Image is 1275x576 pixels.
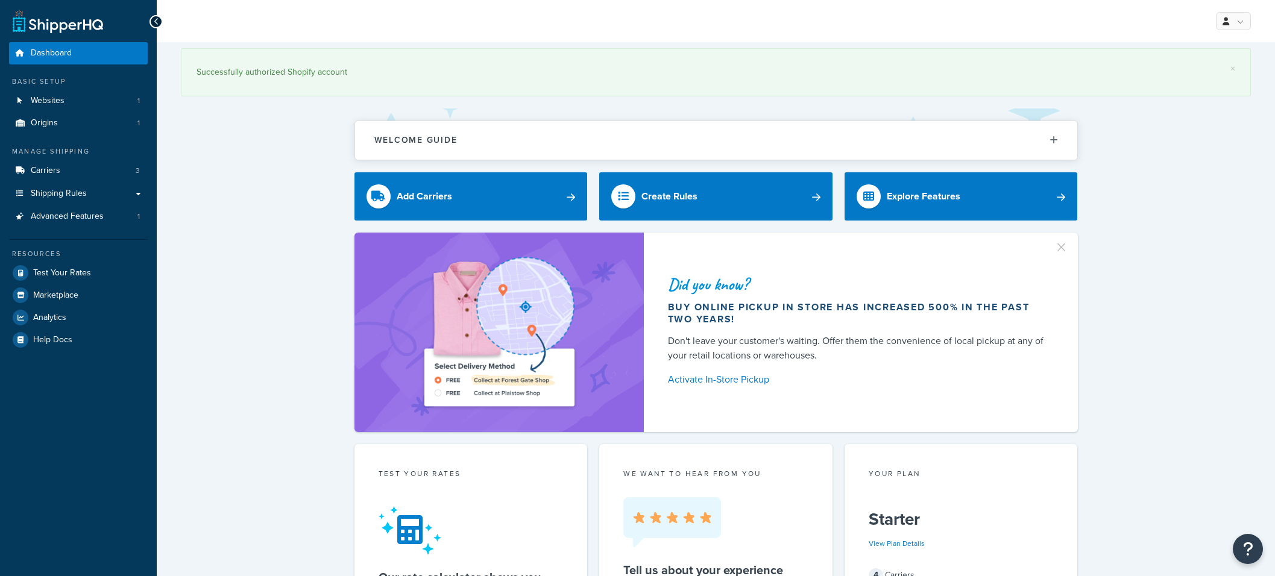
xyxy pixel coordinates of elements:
li: Carriers [9,160,148,182]
div: Add Carriers [397,188,452,205]
img: ad-shirt-map-b0359fc47e01cab431d101c4b569394f6a03f54285957d908178d52f29eb9668.png [390,251,608,415]
h5: Starter [869,510,1054,529]
div: Your Plan [869,468,1054,482]
a: Activate In-Store Pickup [668,371,1049,388]
a: Marketplace [9,284,148,306]
div: Don't leave your customer's waiting. Offer them the convenience of local pickup at any of your re... [668,334,1049,363]
p: we want to hear from you [623,468,808,479]
div: Explore Features [887,188,960,205]
span: Websites [31,96,65,106]
div: Successfully authorized Shopify account [197,64,1235,81]
span: Help Docs [33,335,72,345]
span: Test Your Rates [33,268,91,278]
h2: Welcome Guide [374,136,458,145]
span: Analytics [33,313,66,323]
a: Analytics [9,307,148,328]
span: 1 [137,96,140,106]
a: Carriers3 [9,160,148,182]
div: Manage Shipping [9,146,148,157]
a: Shipping Rules [9,183,148,205]
a: Test Your Rates [9,262,148,284]
a: Dashboard [9,42,148,64]
a: Create Rules [599,172,833,221]
div: Test your rates [379,468,564,482]
a: Help Docs [9,329,148,351]
span: Origins [31,118,58,128]
span: 1 [137,118,140,128]
div: Basic Setup [9,77,148,87]
span: Marketplace [33,290,78,301]
a: View Plan Details [869,538,925,549]
a: Websites1 [9,90,148,112]
span: Dashboard [31,48,72,58]
button: Open Resource Center [1233,534,1263,564]
li: Websites [9,90,148,112]
div: Did you know? [668,276,1049,293]
a: Add Carriers [354,172,588,221]
span: Advanced Features [31,211,104,222]
div: Resources [9,249,148,259]
li: Advanced Features [9,205,148,228]
span: Carriers [31,166,60,176]
div: Create Rules [641,188,697,205]
a: Origins1 [9,112,148,134]
span: 1 [137,211,140,222]
div: Buy online pickup in store has increased 500% in the past two years! [668,301,1049,325]
a: × [1230,64,1235,74]
a: Explore Features [845,172,1078,221]
li: Origins [9,112,148,134]
a: Advanced Features1 [9,205,148,228]
span: Shipping Rules [31,189,87,199]
button: Welcome Guide [355,121,1077,159]
span: 3 [136,166,140,176]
